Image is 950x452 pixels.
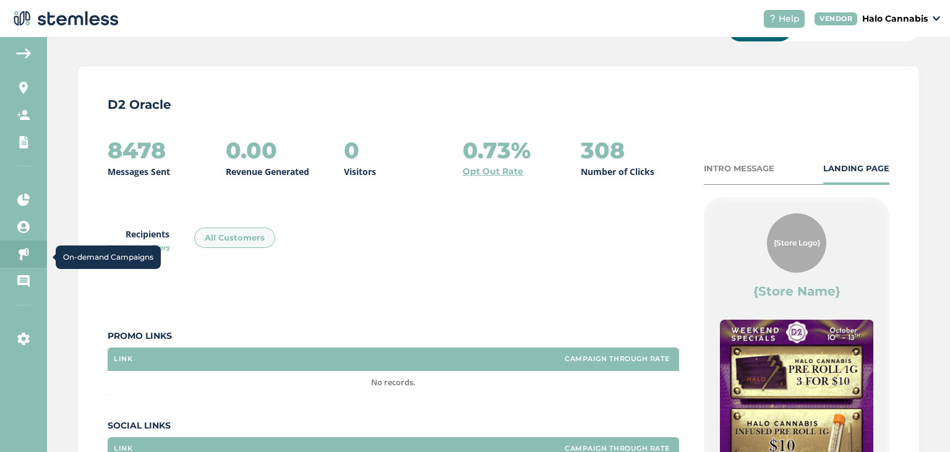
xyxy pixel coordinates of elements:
[108,242,169,253] span: 8484 subscribers
[108,419,679,432] label: Social Links
[823,163,889,175] div: LANDING PAGE
[933,16,940,21] img: icon_down-arrow-small-66adaf34.svg
[704,163,774,175] div: INTRO MESSAGE
[56,245,161,269] div: On-demand Campaigns
[581,165,654,178] p: Number of Clicks
[774,237,820,249] span: {Store Logo}
[581,138,625,163] h2: 308
[463,165,523,178] a: Opt Out Rate
[463,138,531,163] h2: 0.73%
[108,330,679,343] label: Promo Links
[769,15,776,22] img: icon-help-white-03924b79.svg
[194,228,275,249] div: All Customers
[108,165,170,178] p: Messages Sent
[108,96,889,113] p: D2 Oracle
[226,138,277,163] h2: 0.00
[108,138,166,163] h2: 8478
[888,393,950,452] iframe: Chat Widget
[16,48,31,58] img: icon-arrow-back-accent-c549486e.svg
[371,377,416,388] span: No records.
[344,165,376,178] p: Visitors
[10,6,119,31] img: logo-dark-0685b13c.svg
[114,355,132,363] label: Link
[815,12,857,25] div: VENDOR
[108,228,169,254] label: Recipients
[565,355,670,363] label: Campaign Through Rate
[226,165,309,178] p: Revenue Generated
[753,283,841,300] label: {Store Name}
[779,12,800,25] span: Help
[862,12,928,25] p: Halo Cannabis
[344,138,359,163] h2: 0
